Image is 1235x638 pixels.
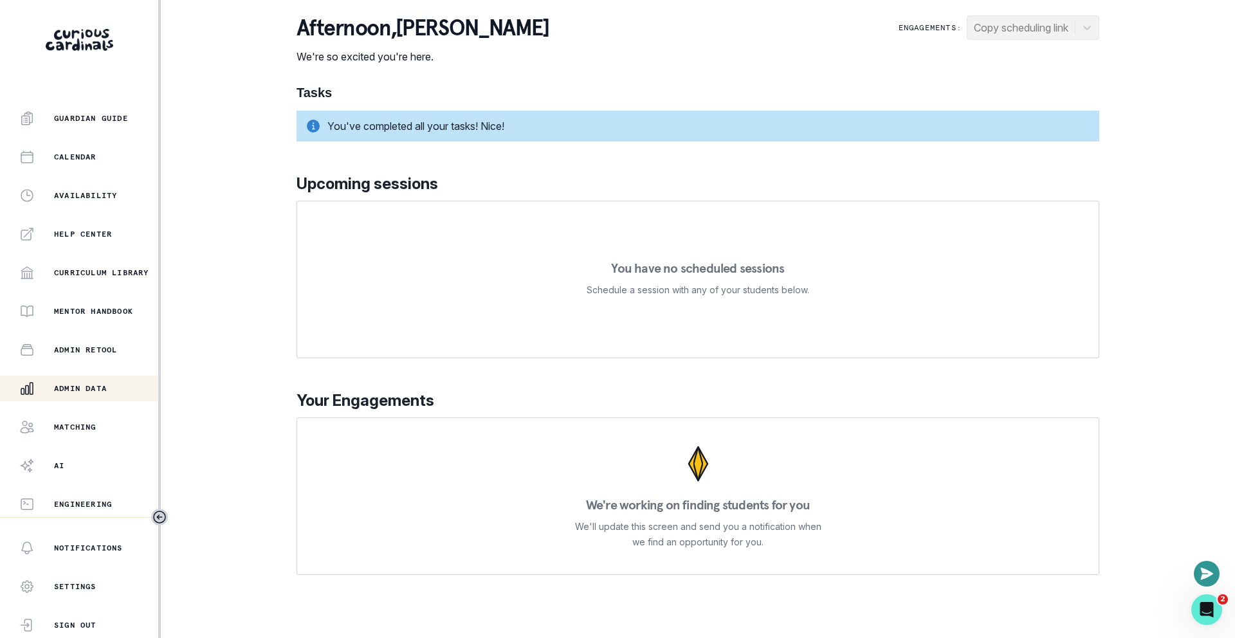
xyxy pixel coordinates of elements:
[54,422,96,432] p: Matching
[899,23,962,33] p: Engagements:
[54,345,117,355] p: Admin Retool
[297,172,1099,196] p: Upcoming sessions
[54,460,64,471] p: AI
[586,498,810,511] p: We're working on finding students for you
[54,190,117,201] p: Availability
[54,620,96,630] p: Sign Out
[54,543,123,553] p: Notifications
[297,85,1099,100] h1: Tasks
[611,262,784,275] p: You have no scheduled sessions
[54,152,96,162] p: Calendar
[297,389,1099,412] p: Your Engagements
[54,499,112,509] p: Engineering
[54,268,149,278] p: Curriculum Library
[1218,594,1228,605] span: 2
[297,15,549,41] p: afternoon , [PERSON_NAME]
[151,509,168,525] button: Toggle sidebar
[1191,594,1222,625] iframe: Intercom live chat
[54,306,133,316] p: Mentor Handbook
[54,383,107,394] p: Admin Data
[54,229,112,239] p: Help Center
[46,29,113,51] img: Curious Cardinals Logo
[297,111,1099,141] div: You've completed all your tasks! Nice!
[574,519,821,550] p: We'll update this screen and send you a notification when we find an opportunity for you.
[587,282,809,298] p: Schedule a session with any of your students below.
[54,581,96,592] p: Settings
[297,49,549,64] p: We're so excited you're here.
[54,113,128,123] p: Guardian Guide
[1194,561,1220,587] button: Open or close messaging widget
